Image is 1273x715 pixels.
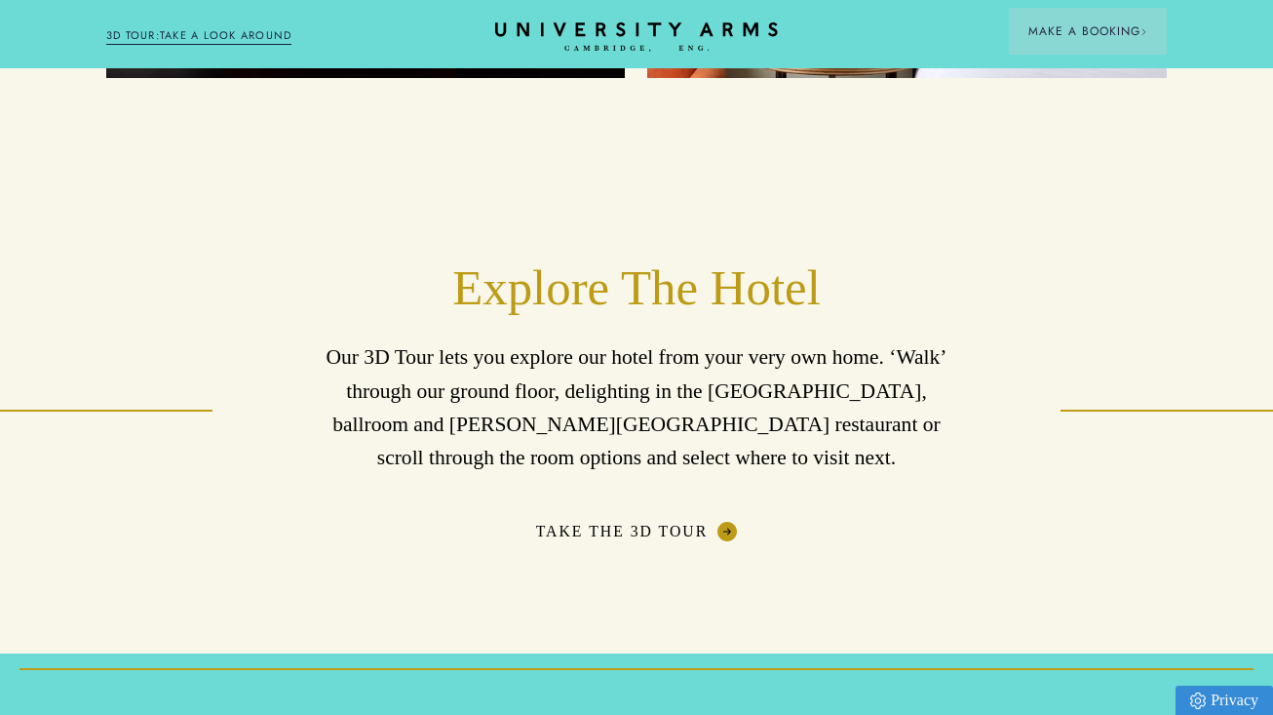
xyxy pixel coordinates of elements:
[318,340,954,475] p: Our 3D Tour lets you explore our hotel from your very own home. ‘Walk’ through our ground floor, ...
[536,522,737,541] a: Take The 3D Tour
[1176,686,1273,715] a: Privacy
[1009,8,1167,55] button: Make a BookingArrow icon
[106,27,292,45] a: 3D TOUR:TAKE A LOOK AROUND
[495,22,778,53] a: Home
[1028,22,1147,40] span: Make a Booking
[1190,693,1206,709] img: Privacy
[1140,28,1147,35] img: Arrow icon
[318,258,954,318] h2: Explore The Hotel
